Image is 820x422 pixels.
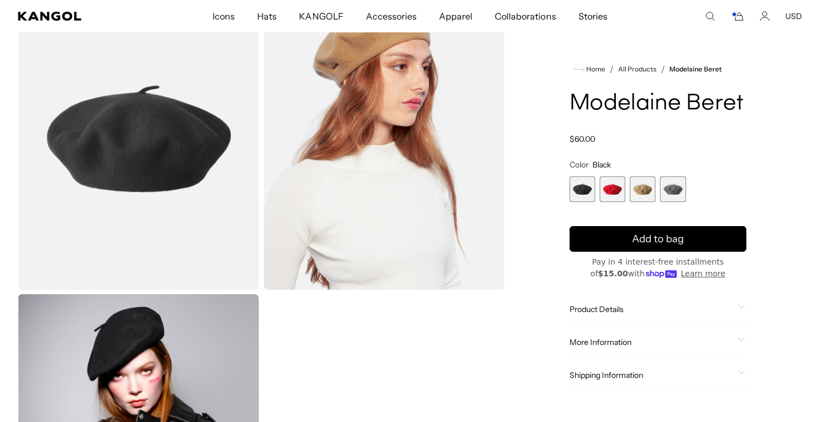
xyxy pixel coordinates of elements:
[705,11,715,21] summary: Search here
[731,11,744,21] button: Cart
[669,65,721,73] a: Modelaine Beret
[570,337,733,347] span: More Information
[630,176,655,202] label: Camel
[618,65,657,73] a: All Products
[657,63,665,76] li: /
[785,11,802,21] button: USD
[660,176,686,202] label: Dark Flannel
[605,63,614,76] li: /
[570,176,595,202] label: Black
[592,160,611,170] span: Black
[570,63,746,76] nav: breadcrumbs
[600,176,625,202] div: 2 of 4
[18,12,140,21] a: Kangol
[584,65,605,73] span: Home
[570,160,589,170] span: Color
[570,176,595,202] div: 1 of 4
[630,176,655,202] div: 3 of 4
[570,370,733,380] span: Shipping Information
[760,11,770,21] a: Account
[570,134,595,144] span: $60.00
[632,232,684,247] span: Add to bag
[574,64,605,74] a: Home
[570,226,746,252] button: Add to bag
[570,304,733,314] span: Product Details
[660,176,686,202] div: 4 of 4
[570,92,746,116] h1: Modelaine Beret
[600,176,625,202] label: Red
